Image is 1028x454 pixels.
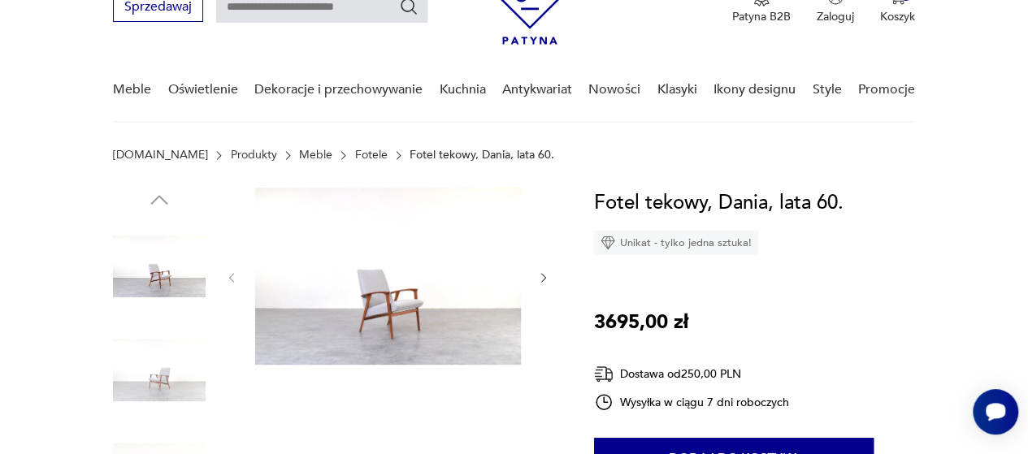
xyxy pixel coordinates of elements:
[254,58,423,121] a: Dekoracje i przechowywanie
[168,58,238,121] a: Oświetlenie
[817,9,854,24] p: Zaloguj
[113,149,208,162] a: [DOMAIN_NAME]
[355,149,388,162] a: Fotele
[439,58,485,121] a: Kuchnia
[113,2,203,14] a: Sprzedawaj
[858,58,915,121] a: Promocje
[113,324,206,417] img: Zdjęcie produktu Fotel tekowy, Dania, lata 60.
[113,58,151,121] a: Meble
[973,389,1018,435] iframe: Smartsupp widget button
[714,58,796,121] a: Ikony designu
[601,236,615,250] img: Ikona diamentu
[588,58,640,121] a: Nowości
[502,58,572,121] a: Antykwariat
[732,9,791,24] p: Patyna B2B
[594,188,844,218] h1: Fotel tekowy, Dania, lata 60.
[410,149,554,162] p: Fotel tekowy, Dania, lata 60.
[594,231,758,255] div: Unikat - tylko jedna sztuka!
[231,149,277,162] a: Produkty
[812,58,841,121] a: Style
[113,220,206,313] img: Zdjęcie produktu Fotel tekowy, Dania, lata 60.
[255,188,521,365] img: Zdjęcie produktu Fotel tekowy, Dania, lata 60.
[594,364,614,384] img: Ikona dostawy
[594,364,789,384] div: Dostawa od 250,00 PLN
[299,149,332,162] a: Meble
[594,307,688,338] p: 3695,00 zł
[657,58,697,121] a: Klasyki
[594,392,789,412] div: Wysyłka w ciągu 7 dni roboczych
[880,9,915,24] p: Koszyk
